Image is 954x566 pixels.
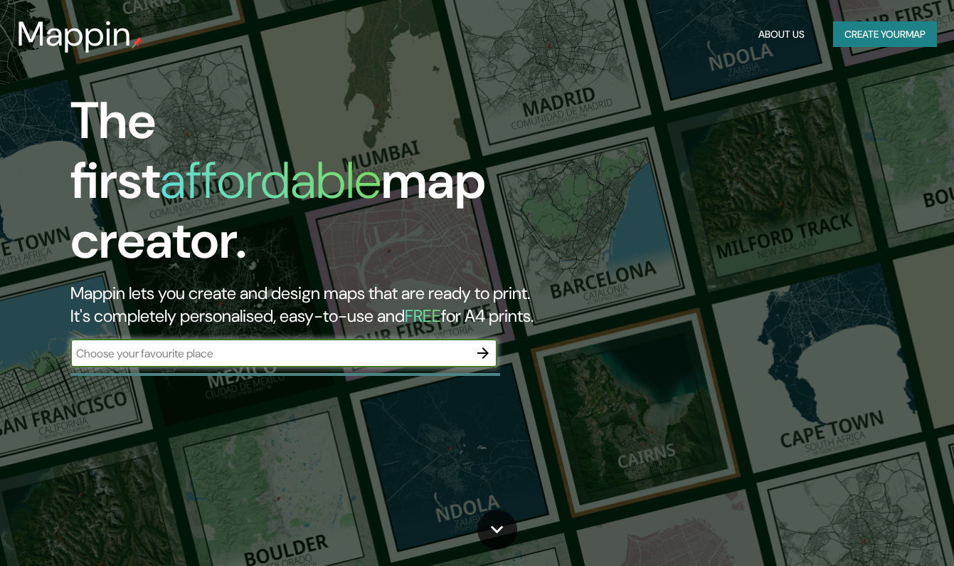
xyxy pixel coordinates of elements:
h1: The first map creator. [70,91,548,282]
button: Create yourmap [833,21,937,48]
input: Choose your favourite place [70,345,469,362]
button: About Us [753,21,810,48]
img: mappin-pin [132,37,143,48]
h5: FREE [405,305,441,327]
h3: Mappin [17,14,132,54]
h1: affordable [160,147,381,214]
h2: Mappin lets you create and design maps that are ready to print. It's completely personalised, eas... [70,282,548,327]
